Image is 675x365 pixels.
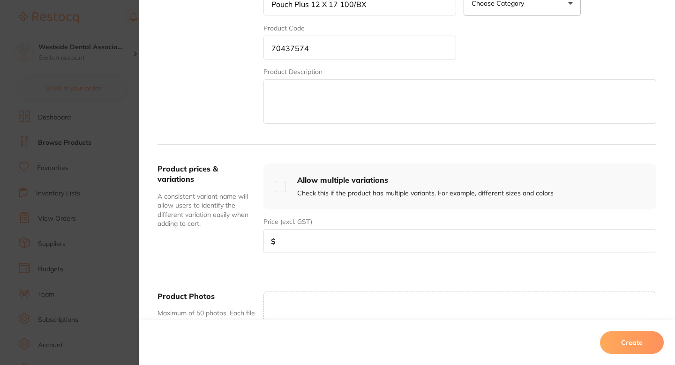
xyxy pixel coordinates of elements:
label: Product prices & variations [157,164,218,184]
h4: Allow multiple variations [297,175,554,185]
p: A consistent variant name will allow users to identify the different variation easily when adding... [157,192,256,229]
p: Check this if the product has multiple variants. For example, different sizes and colors [297,189,554,198]
p: Maximum of 50 photos. Each file size should not be exceed 5MB. [157,309,256,327]
button: Create [600,331,664,354]
label: Product Description [263,68,322,75]
label: Product Code [263,24,305,32]
span: $ [271,237,276,246]
label: Price (excl. GST) [263,218,312,225]
label: Product Photos [157,291,215,301]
